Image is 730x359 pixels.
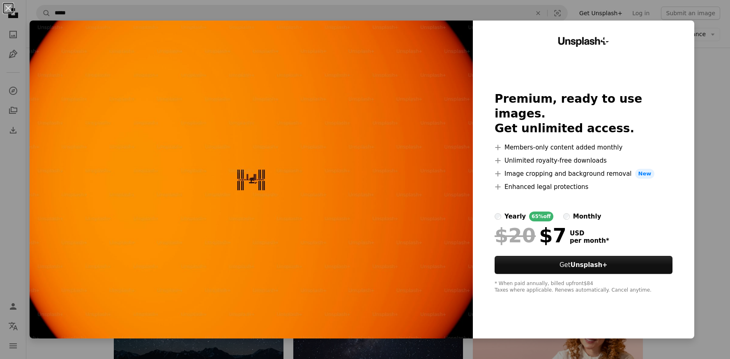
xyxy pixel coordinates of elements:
input: yearly65%off [495,213,501,220]
h2: Premium, ready to use images. Get unlimited access. [495,92,672,136]
span: per month * [570,237,609,244]
div: monthly [573,212,601,221]
strong: Unsplash+ [571,261,608,269]
div: yearly [504,212,526,221]
input: monthly [563,213,570,220]
div: * When paid annually, billed upfront $84 Taxes where applicable. Renews automatically. Cancel any... [495,281,672,294]
span: USD [570,230,609,237]
div: 65% off [529,212,553,221]
li: Members-only content added monthly [495,143,672,152]
div: $7 [495,225,566,246]
span: New [635,169,655,179]
li: Unlimited royalty-free downloads [495,156,672,166]
span: $20 [495,225,536,246]
button: GetUnsplash+ [495,256,672,274]
li: Image cropping and background removal [495,169,672,179]
li: Enhanced legal protections [495,182,672,192]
